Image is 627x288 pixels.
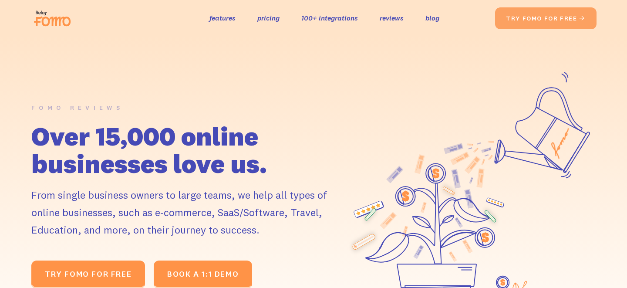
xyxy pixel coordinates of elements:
a: try fomo for free [495,7,597,29]
h1: Over 15,000 online businesses love us. [31,122,337,177]
div: From single business owners to large teams, we help all types of online businesses, such as e-com... [31,186,337,238]
a: pricing [257,12,280,24]
a: reviews [380,12,404,24]
a: features [209,12,236,24]
a: 100+ integrations [301,12,358,24]
a: blog [425,12,439,24]
span:  [579,14,586,22]
div: FOMO REVIEWS [31,102,124,114]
